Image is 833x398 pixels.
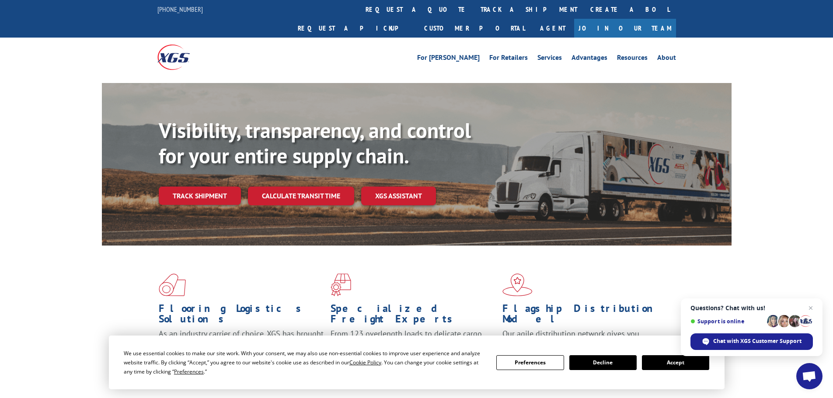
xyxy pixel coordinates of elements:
a: [PHONE_NUMBER] [157,5,203,14]
span: Our agile distribution network gives you nationwide inventory management on demand. [502,329,663,349]
a: Agent [531,19,574,38]
h1: Specialized Freight Experts [331,303,496,329]
a: Advantages [572,54,607,64]
span: Questions? Chat with us! [690,305,813,311]
span: Chat with XGS Customer Support [690,333,813,350]
a: Request a pickup [291,19,418,38]
span: Support is online [690,318,764,325]
a: Services [537,54,562,64]
b: Visibility, transparency, and control for your entire supply chain. [159,117,471,169]
button: Accept [642,355,709,370]
a: Customer Portal [418,19,531,38]
a: For Retailers [489,54,528,64]
a: Track shipment [159,187,241,205]
h1: Flagship Distribution Model [502,303,668,329]
span: As an industry carrier of choice, XGS has brought innovation and dedication to flooring logistics... [159,329,324,360]
a: Open chat [796,363,823,389]
a: About [657,54,676,64]
a: For [PERSON_NAME] [417,54,480,64]
div: Cookie Consent Prompt [109,336,725,389]
p: From 123 overlength loads to delicate cargo, our experienced staff knows the best way to move you... [331,329,496,367]
a: Join Our Team [574,19,676,38]
a: Calculate transit time [248,187,354,205]
h1: Flooring Logistics Solutions [159,303,324,329]
button: Preferences [496,355,564,370]
div: We use essential cookies to make our site work. With your consent, we may also use non-essential ... [124,349,486,376]
a: Resources [617,54,648,64]
img: xgs-icon-flagship-distribution-model-red [502,273,533,296]
a: XGS ASSISTANT [361,187,436,205]
span: Cookie Policy [349,359,381,366]
img: xgs-icon-total-supply-chain-intelligence-red [159,273,186,296]
span: Preferences [174,368,204,375]
button: Decline [569,355,637,370]
img: xgs-icon-focused-on-flooring-red [331,273,351,296]
span: Chat with XGS Customer Support [713,337,802,345]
